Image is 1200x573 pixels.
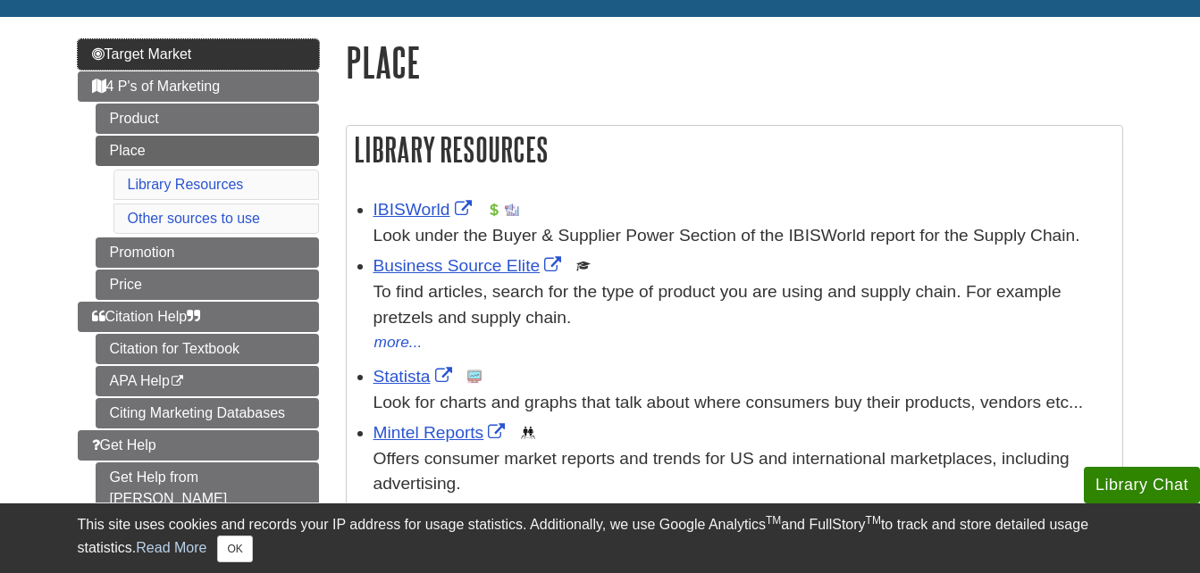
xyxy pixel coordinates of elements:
a: Link opens in new window [373,256,566,275]
div: Look for charts and graphs that talk about where consumers buy their products, vendors etc... [373,390,1113,416]
img: Scholarly or Peer Reviewed [576,259,591,273]
a: Get Help from [PERSON_NAME] [96,462,319,514]
a: Citation Help [78,302,319,332]
sup: TM [866,514,881,527]
a: Price [96,270,319,300]
a: Citation for Textbook [96,334,319,364]
a: Promotion [96,237,319,268]
a: Place [96,136,319,166]
div: Look under the Buyer & Supplier Power Section of the IBISWorld report for the Supply Chain. [373,223,1113,249]
a: 4 P's of Marketing [78,71,319,102]
img: Financial Report [487,203,501,217]
a: Read More [136,540,206,555]
a: Product [96,104,319,134]
p: Offers consumer market reports and trends for US and international marketplaces, including advert... [373,446,1113,498]
i: This link opens in a new window [170,376,185,387]
span: Target Market [92,46,192,62]
div: To find articles, search for the type of product you are using and supply chain. For example pret... [373,279,1113,331]
a: Link opens in new window [373,423,510,442]
a: Library Resources [128,177,244,192]
h1: Place [346,39,1123,85]
img: Statistics [467,370,482,384]
sup: TM [766,514,781,527]
a: Citing Marketing Databases [96,398,319,428]
div: This site uses cookies and records your IP address for usage statistics. Additionally, we use Goo... [78,514,1123,562]
span: Citation Help [92,309,201,324]
a: Link opens in new window [373,200,476,219]
a: APA Help [96,366,319,396]
span: Get Help [92,437,156,453]
button: Library Chat [1084,467,1200,503]
h2: Library Resources [347,126,1122,173]
a: Get Help [78,430,319,461]
a: Target Market [78,39,319,70]
button: more... [373,330,424,355]
a: Other sources to use [128,211,261,226]
img: Industry Report [505,203,519,217]
button: Close [217,536,252,562]
img: Demographics [521,426,535,440]
span: 4 P's of Marketing [92,79,221,94]
a: Link opens in new window [373,367,457,386]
